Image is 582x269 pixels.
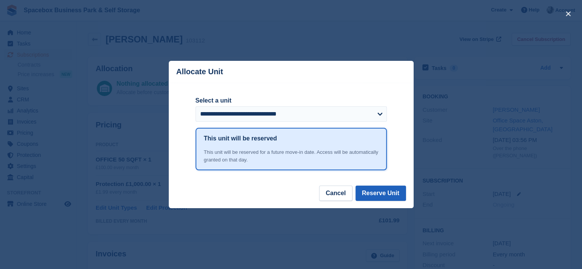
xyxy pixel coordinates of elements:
button: close [562,8,574,20]
button: Reserve Unit [355,186,406,201]
button: Cancel [319,186,352,201]
p: Allocate Unit [176,67,223,76]
div: This unit will be reserved for a future move-in date. Access will be automatically granted on tha... [204,148,378,163]
h1: This unit will be reserved [204,134,277,143]
label: Select a unit [196,96,387,105]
